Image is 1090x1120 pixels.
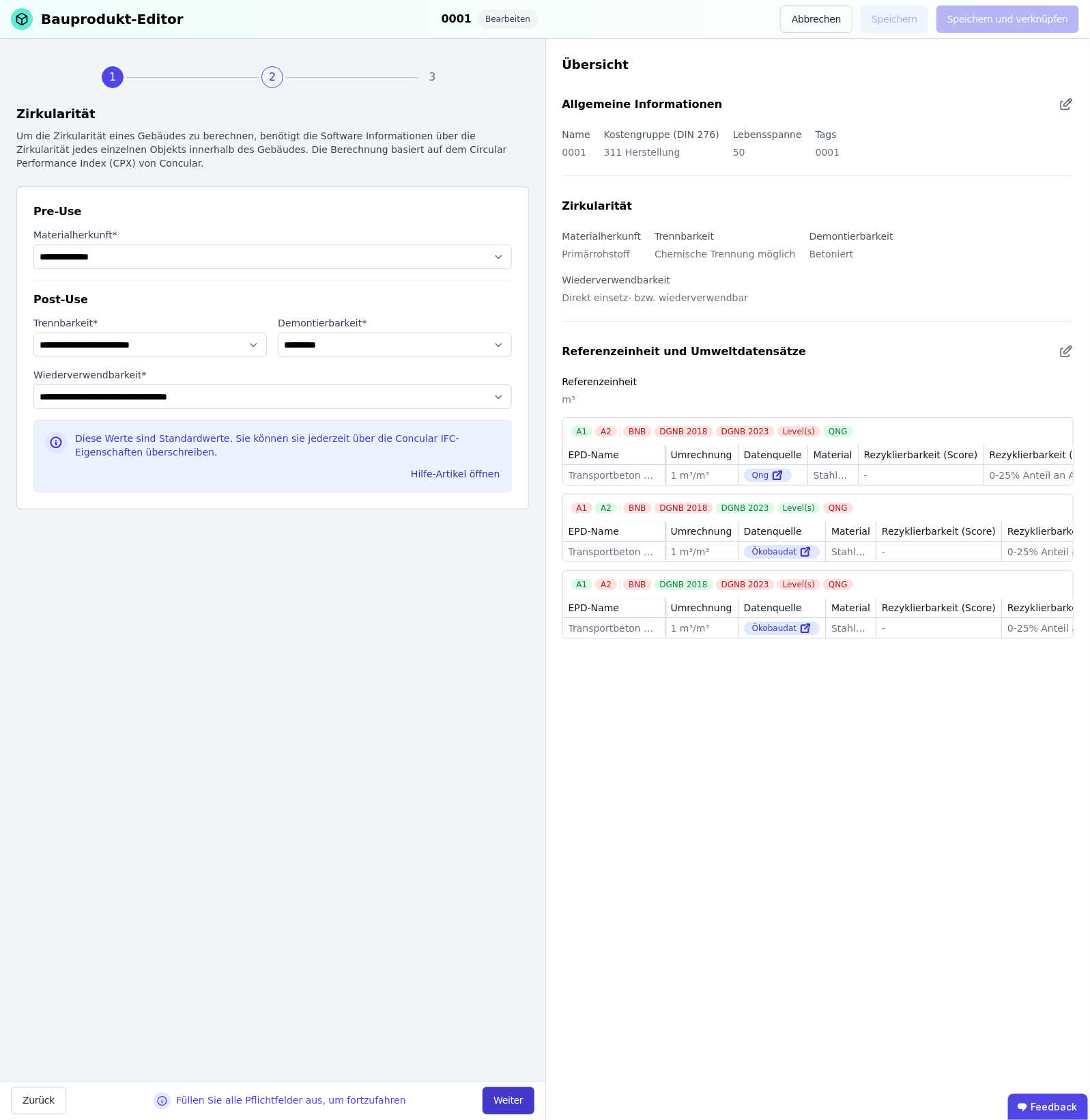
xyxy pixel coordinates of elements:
[777,503,820,514] div: Level(s)
[777,426,820,437] div: Level(s)
[562,244,642,272] div: Primärrohstoff
[569,545,659,559] div: Transportbeton C20/25
[569,601,619,615] div: EPD-Name
[33,368,512,382] label: audits.requiredField
[671,601,732,615] div: Umrechnung
[442,10,472,29] div: 0001
[655,231,714,242] label: Trennbarkeit
[816,129,837,140] label: Tags
[809,244,893,272] div: Betoniert
[604,129,719,140] label: Kostengruppe (DIN 276)
[671,621,732,635] div: 1 m³/m³
[571,579,593,590] div: A1
[595,503,617,514] div: A2
[716,503,775,514] div: DGNB 2023
[936,5,1079,33] button: Speichern und verknüpfen
[655,426,713,437] div: DGNB 2018
[823,503,853,514] div: QNG
[831,524,870,538] div: Material
[623,579,651,590] div: BNB
[671,524,732,538] div: Umrechnung
[780,5,852,33] button: Abbrechen
[671,468,732,482] div: 1 m³/m³
[405,463,505,485] button: Hilfe-Artikel öffnen
[569,621,659,635] div: Transportbeton C20/25
[777,579,820,590] div: Level(s)
[562,198,633,214] div: Zirkularität
[744,601,802,615] div: Datenquelle
[882,524,996,538] div: Rezyklierbarkeit (Score)
[477,10,539,29] div: Bearbeiten
[562,390,1074,417] div: m³
[716,426,775,437] div: DGNB 2023
[823,579,853,590] div: QNG
[16,104,529,124] div: Zirkularität
[831,545,870,559] div: Stahlbeton
[569,468,659,482] div: Transportbeton C20/25
[562,96,723,113] div: Allgemeine Informationen
[671,545,732,559] div: 1 m³/m³
[562,376,637,387] label: Referenzeinheit
[75,432,500,464] div: Diese Werte sind Standardwerte. Sie können sie jederzeit über die Concular IFC-Eigenschaften über...
[623,503,651,514] div: BNB
[882,545,996,559] div: -
[33,292,512,308] div: Post-Use
[816,143,840,170] div: 0001
[562,275,671,285] label: Wiederverwendbarkeit
[41,10,184,29] div: Bauprodukt-Editor
[861,5,928,33] button: Speichern
[421,66,443,88] div: 3
[571,503,593,514] div: A1
[562,129,590,140] label: Name
[261,66,283,88] div: 2
[744,621,820,635] div: Ökobaudat
[831,601,870,615] div: Material
[562,344,807,360] div: Referenzeinheit und Umweltdatensätze
[733,129,802,140] label: Lebensspanne
[823,426,853,437] div: QNG
[744,468,792,482] div: Qng
[102,66,124,88] div: 1
[16,129,529,170] div: Um die Zirkularität eines Gebäudes zu berechnen, benötigt die Software Informationen über die Zir...
[604,143,719,170] div: 311 Herstellung
[278,316,511,330] label: audits.requiredField
[864,448,978,462] div: Rezyklierbarkeit (Score)
[176,1094,405,1108] div: Füllen Sie alle Pflichtfelder aus, um fortzufahren
[483,1087,534,1115] button: Weiter
[569,448,619,462] div: EPD-Name
[655,579,713,590] div: DGNB 2018
[744,545,820,559] div: Ökobaudat
[569,524,619,538] div: EPD-Name
[562,288,749,316] div: Direkt einsetz- bzw. wiederverwendbar
[882,601,996,615] div: Rezyklierbarkeit (Score)
[33,316,267,330] label: audits.requiredField
[655,503,713,514] div: DGNB 2018
[655,244,796,272] div: Chemische Trennung möglich
[814,448,852,462] div: Material
[11,1087,66,1115] button: Zurück
[716,579,775,590] div: DGNB 2023
[595,426,617,437] div: A2
[744,524,802,538] div: Datenquelle
[671,448,732,462] div: Umrechnung
[595,579,617,590] div: A2
[744,448,802,462] div: Datenquelle
[814,468,852,482] div: Stahlbeton
[809,231,893,242] label: Demontierbarkeit
[562,55,1074,74] div: Übersicht
[33,204,512,220] div: Pre-Use
[562,143,590,170] div: 0001
[623,426,651,437] div: BNB
[571,426,593,437] div: A1
[33,228,512,242] label: audits.requiredField
[733,143,802,170] div: 50
[562,231,642,242] label: Materialherkunft
[864,468,978,482] div: -
[831,621,870,635] div: Stahlbeton
[882,621,996,635] div: -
